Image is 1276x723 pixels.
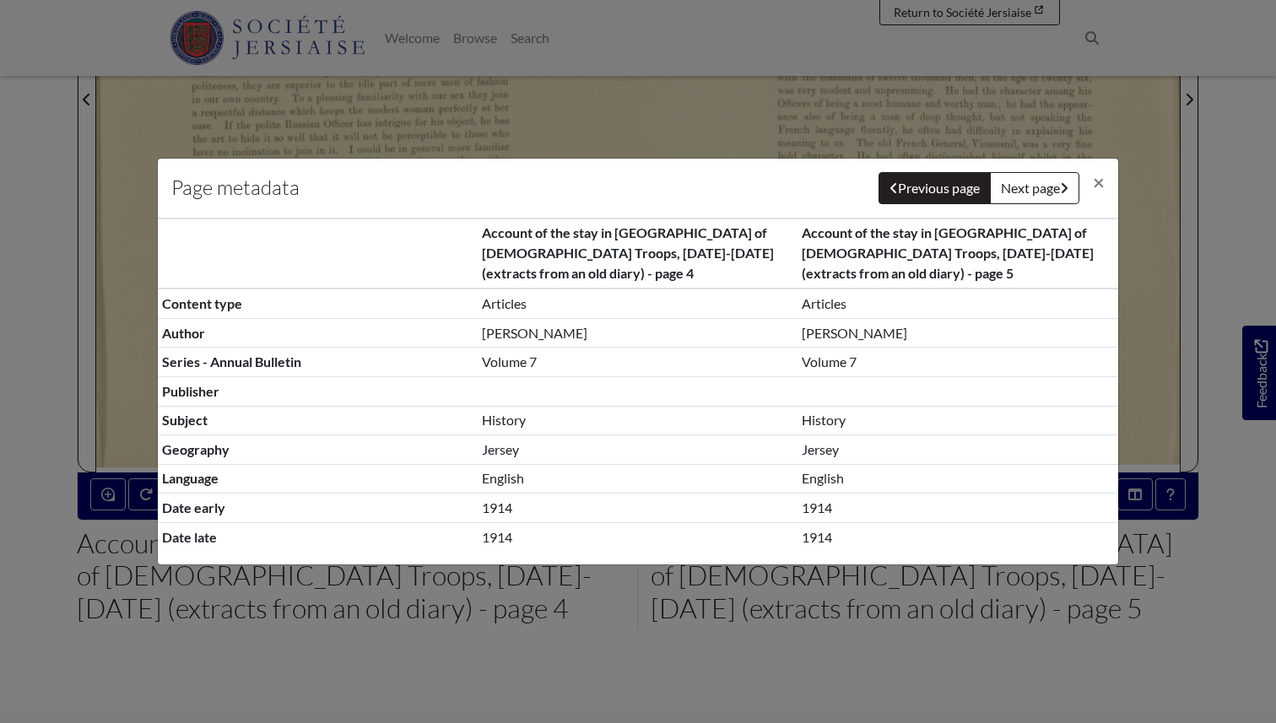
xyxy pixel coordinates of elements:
td: Volume 7 [798,348,1118,377]
td: English [478,464,797,494]
th: Content type [158,289,478,318]
td: Articles [798,289,1118,318]
td: Jersey [478,435,797,465]
td: [PERSON_NAME] [798,318,1118,348]
th: Publisher [158,376,478,406]
td: English [798,464,1118,494]
th: Date early [158,494,478,523]
td: Jersey [798,435,1118,465]
td: 1914 [798,494,1118,523]
td: History [478,406,797,435]
button: Next page [990,172,1079,204]
h4: Page metadata [171,172,300,202]
th: Series - Annual Bulletin [158,348,478,377]
th: Author [158,318,478,348]
th: Account of the stay in [GEOGRAPHIC_DATA] of [DEMOGRAPHIC_DATA] Troops, [DATE]-[DATE] (extracts fr... [478,219,797,289]
td: Articles [478,289,797,318]
span: × [1093,170,1105,194]
button: Previous page [879,172,991,204]
td: History [798,406,1118,435]
td: 1914 [478,494,797,523]
td: Volume 7 [478,348,797,377]
button: Close [1079,159,1118,206]
th: Account of the stay in [GEOGRAPHIC_DATA] of [DEMOGRAPHIC_DATA] Troops, [DATE]-[DATE] (extracts fr... [798,219,1118,289]
th: Language [158,464,478,494]
td: [PERSON_NAME] [478,318,797,348]
th: Geography [158,435,478,465]
th: Subject [158,406,478,435]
